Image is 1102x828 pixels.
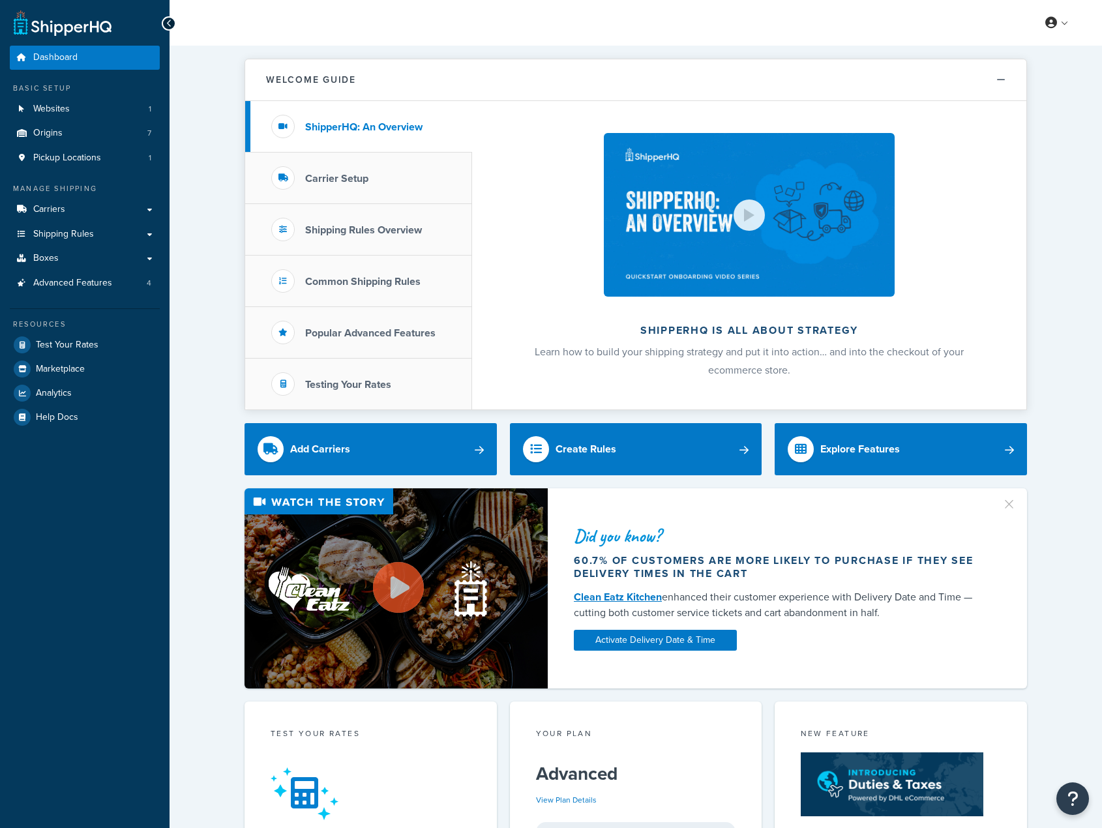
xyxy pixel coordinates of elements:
[536,794,597,806] a: View Plan Details
[10,146,160,170] a: Pickup Locations1
[10,246,160,271] a: Boxes
[147,128,151,139] span: 7
[36,412,78,423] span: Help Docs
[801,728,1001,743] div: New Feature
[10,319,160,330] div: Resources
[536,728,736,743] div: Your Plan
[266,75,356,85] h2: Welcome Guide
[33,153,101,164] span: Pickup Locations
[305,379,391,391] h3: Testing Your Rates
[820,440,900,458] div: Explore Features
[245,488,548,688] img: Video thumbnail
[290,440,350,458] div: Add Carriers
[10,357,160,381] a: Marketplace
[10,271,160,295] a: Advanced Features4
[535,344,964,377] span: Learn how to build your shipping strategy and put it into action… and into the checkout of your e...
[36,388,72,399] span: Analytics
[305,276,421,288] h3: Common Shipping Rules
[1056,782,1089,815] button: Open Resource Center
[507,325,992,336] h2: ShipperHQ is all about strategy
[245,59,1026,101] button: Welcome Guide
[10,183,160,194] div: Manage Shipping
[149,104,151,115] span: 1
[33,204,65,215] span: Carriers
[33,229,94,240] span: Shipping Rules
[10,406,160,429] a: Help Docs
[604,133,895,297] img: ShipperHQ is all about strategy
[33,52,78,63] span: Dashboard
[305,327,436,339] h3: Popular Advanced Features
[305,173,368,185] h3: Carrier Setup
[574,630,737,651] a: Activate Delivery Date & Time
[36,340,98,351] span: Test Your Rates
[574,589,662,604] a: Clean Eatz Kitchen
[305,224,422,236] h3: Shipping Rules Overview
[10,381,160,405] a: Analytics
[245,423,497,475] a: Add Carriers
[271,728,471,743] div: Test your rates
[574,589,986,621] div: enhanced their customer experience with Delivery Date and Time — cutting both customer service ti...
[10,271,160,295] li: Advanced Features
[775,423,1027,475] a: Explore Features
[10,97,160,121] li: Websites
[556,440,616,458] div: Create Rules
[574,527,986,545] div: Did you know?
[510,423,762,475] a: Create Rules
[305,121,423,133] h3: ShipperHQ: An Overview
[574,554,986,580] div: 60.7% of customers are more likely to purchase if they see delivery times in the cart
[10,146,160,170] li: Pickup Locations
[147,278,151,289] span: 4
[10,83,160,94] div: Basic Setup
[33,278,112,289] span: Advanced Features
[10,121,160,145] li: Origins
[536,763,736,784] h5: Advanced
[36,364,85,375] span: Marketplace
[10,198,160,222] a: Carriers
[10,333,160,357] a: Test Your Rates
[149,153,151,164] span: 1
[33,128,63,139] span: Origins
[10,46,160,70] a: Dashboard
[33,104,70,115] span: Websites
[10,222,160,246] a: Shipping Rules
[10,121,160,145] a: Origins7
[10,97,160,121] a: Websites1
[33,253,59,264] span: Boxes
